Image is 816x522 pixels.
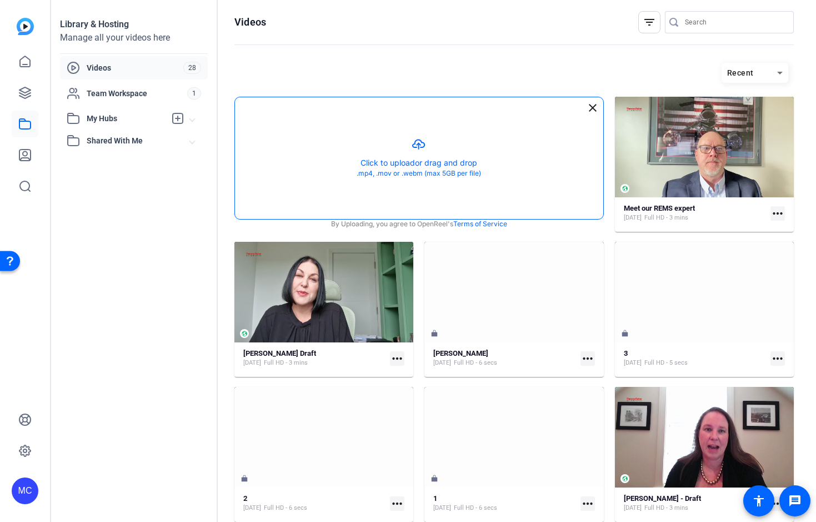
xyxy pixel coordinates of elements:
[243,359,261,367] span: [DATE]
[453,219,507,229] a: Terms of Service
[454,359,497,367] span: Full HD - 6 secs
[87,88,187,99] span: Team Workspace
[624,504,642,513] span: [DATE]
[243,504,261,513] span: [DATE]
[644,359,688,367] span: Full HD - 5 secs
[235,219,603,229] div: By Uploading, you agree to OpenReel's
[624,494,701,503] strong: [PERSON_NAME] - Draft
[586,101,599,115] mat-icon: close
[60,130,208,152] mat-expansion-panel-header: Shared With Me
[788,494,802,508] mat-icon: message
[433,349,488,357] strong: [PERSON_NAME]
[433,494,437,503] strong: 1
[433,349,575,367] a: [PERSON_NAME][DATE]Full HD - 6 secs
[643,16,656,29] mat-icon: filter_list
[770,351,785,366] mat-icon: more_horiz
[624,213,642,222] span: [DATE]
[87,113,166,125] span: My Hubs
[60,107,208,130] mat-expansion-panel-header: My Hubs
[390,351,404,366] mat-icon: more_horiz
[264,359,308,367] span: Full HD - 3 mins
[644,504,688,513] span: Full HD - 3 mins
[624,349,628,357] strong: 3
[454,504,497,513] span: Full HD - 6 secs
[60,31,208,44] div: Manage all your videos here
[624,204,695,212] strong: Meet our REMS expert
[624,359,642,367] span: [DATE]
[624,349,766,367] a: 3[DATE]Full HD - 5 secs
[433,359,451,367] span: [DATE]
[12,478,38,504] div: MC
[685,16,785,29] input: Search
[770,206,785,221] mat-icon: more_horiz
[624,494,766,513] a: [PERSON_NAME] - Draft[DATE]Full HD - 3 mins
[770,496,785,511] mat-icon: more_horiz
[234,16,266,29] h1: Videos
[243,349,386,367] a: [PERSON_NAME] Draft[DATE]Full HD - 3 mins
[183,62,201,74] span: 28
[624,204,766,222] a: Meet our REMS expert[DATE]Full HD - 3 mins
[752,494,765,508] mat-icon: accessibility
[17,18,34,35] img: blue-gradient.svg
[433,494,575,513] a: 1[DATE]Full HD - 6 secs
[60,18,208,31] div: Library & Hosting
[243,494,386,513] a: 2[DATE]Full HD - 6 secs
[187,87,201,100] span: 1
[87,135,190,147] span: Shared With Me
[243,349,316,357] strong: [PERSON_NAME] Draft
[580,351,595,366] mat-icon: more_horiz
[243,494,247,503] strong: 2
[87,62,183,73] span: Videos
[433,504,451,513] span: [DATE]
[264,504,307,513] span: Full HD - 6 secs
[580,496,595,511] mat-icon: more_horiz
[644,213,688,222] span: Full HD - 3 mins
[727,68,754,77] span: Recent
[390,496,404,511] mat-icon: more_horiz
